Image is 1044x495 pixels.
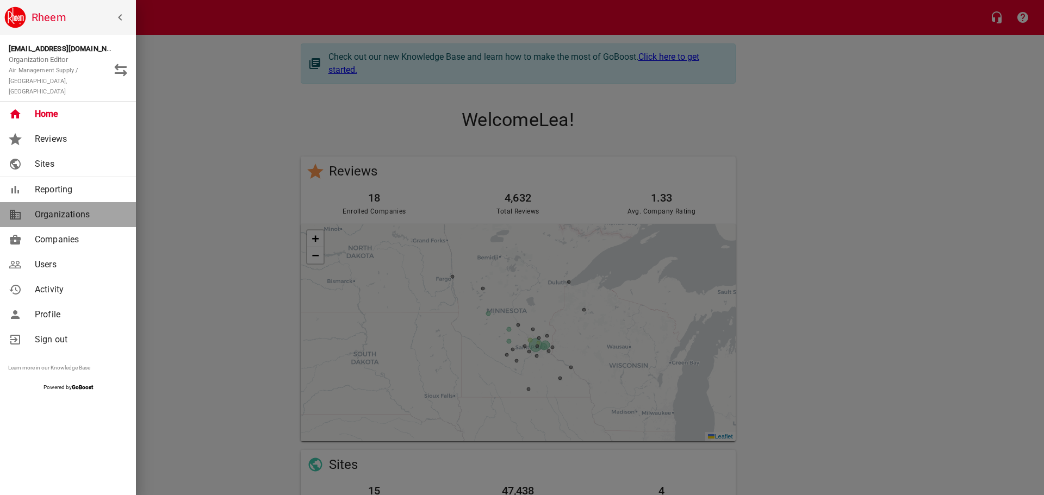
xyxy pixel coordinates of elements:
span: Activity [35,283,123,296]
span: Reporting [35,183,123,196]
span: Sites [35,158,123,171]
h6: Rheem [32,9,132,26]
small: Air Management Supply / [GEOGRAPHIC_DATA], [GEOGRAPHIC_DATA] [9,67,78,95]
span: Powered by [43,384,93,390]
a: Learn more in our Knowledge Base [8,365,90,371]
span: Users [35,258,123,271]
span: Companies [35,233,123,246]
span: Organization Editor [9,55,78,96]
span: Organizations [35,208,123,221]
button: Switch Role [108,57,134,83]
span: Profile [35,308,123,321]
span: Home [35,108,123,121]
img: rheem.png [4,7,26,28]
span: Reviews [35,133,123,146]
strong: [EMAIL_ADDRESS][DOMAIN_NAME] [9,45,123,53]
strong: GoBoost [72,384,93,390]
span: Sign out [35,333,123,346]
